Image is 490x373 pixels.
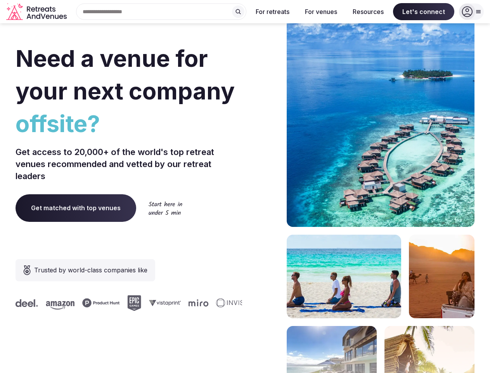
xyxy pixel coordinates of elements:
span: offsite? [16,107,242,140]
button: For retreats [249,3,296,20]
span: Trusted by world-class companies like [34,265,147,275]
svg: Retreats and Venues company logo [6,3,68,21]
svg: Deel company logo [15,299,38,307]
img: woman sitting in back of truck with camels [409,235,474,318]
img: Start here in under 5 min [149,201,182,215]
svg: Epic Games company logo [127,295,141,311]
svg: Vistaprint company logo [149,300,180,306]
p: Get access to 20,000+ of the world's top retreat venues recommended and vetted by our retreat lea... [16,146,242,182]
span: Let's connect [393,3,454,20]
button: For venues [299,3,343,20]
svg: Miro company logo [188,299,208,307]
svg: Invisible company logo [216,298,258,308]
img: yoga on tropical beach [287,235,401,318]
a: Visit the homepage [6,3,68,21]
span: Need a venue for your next company [16,44,235,105]
button: Resources [346,3,390,20]
a: Get matched with top venues [16,194,136,221]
